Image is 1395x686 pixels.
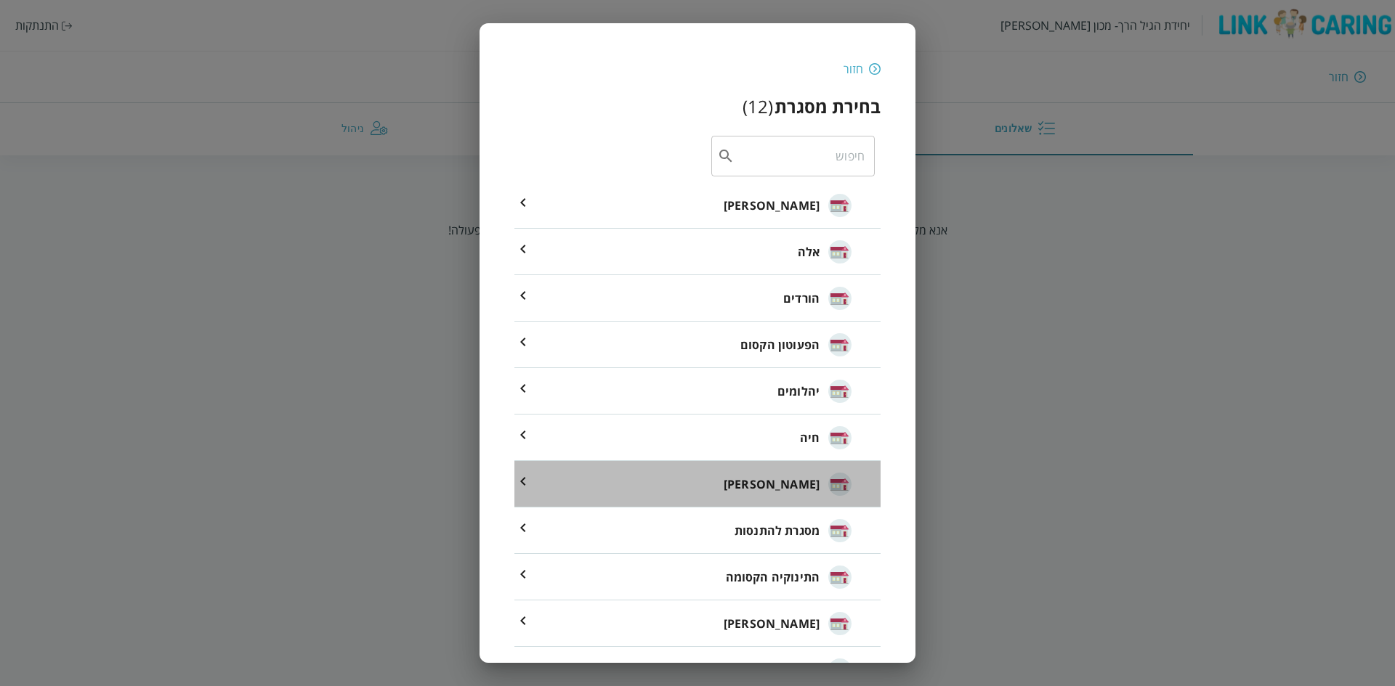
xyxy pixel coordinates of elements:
span: [PERSON_NAME] [724,475,820,493]
span: יהלומים [777,383,820,400]
img: חיה [828,426,852,449]
span: אלה [798,243,820,261]
div: חזור [844,61,863,77]
img: הפעוטון הקסום [828,333,852,356]
span: הפעוטון הקסום [740,336,820,354]
img: אלה [828,240,852,264]
span: הורדים [783,290,820,307]
span: [PERSON_NAME] [724,615,820,632]
input: חיפוש [735,136,865,176]
img: מסגרת להתנסות [828,519,852,542]
img: שלו [828,612,852,635]
span: [PERSON_NAME] [724,197,820,214]
span: חיה [800,429,820,446]
span: [PERSON_NAME] [724,661,820,679]
span: התינוקיה הקסומה [726,568,820,586]
img: טרומפלדור [828,194,852,217]
span: מסגרת להתנסות [735,522,820,539]
img: יונדב [828,473,852,496]
img: התינוקיה הקסומה [828,565,852,589]
img: חזור [869,62,881,75]
img: יהלומים [828,380,852,403]
div: ( 12 ) [743,94,773,118]
h3: בחירת מסגרת [775,94,881,118]
img: הורדים [828,287,852,310]
img: אורי אילן [828,658,852,682]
